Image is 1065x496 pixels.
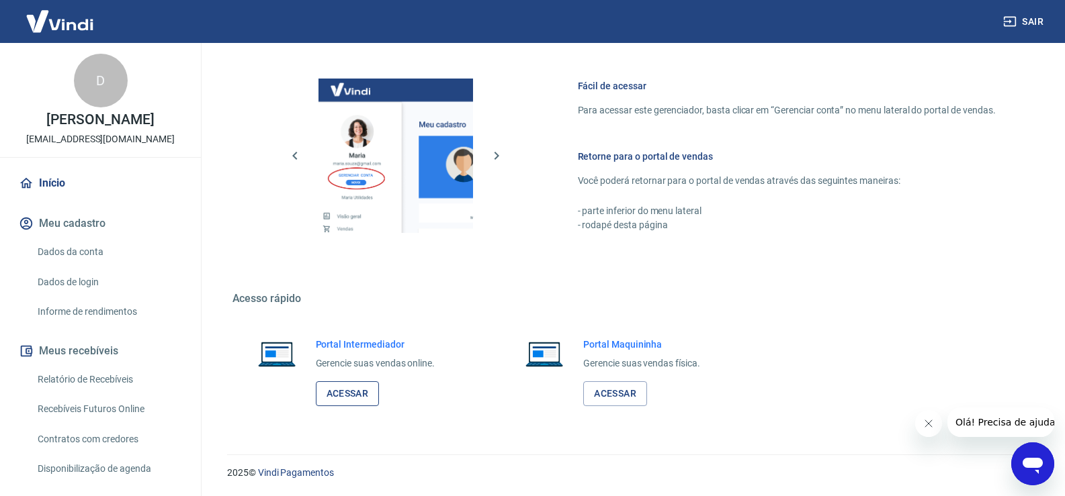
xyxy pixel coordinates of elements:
iframe: Botão para abrir a janela de mensagens [1011,442,1054,485]
p: Gerencie suas vendas física. [583,356,700,370]
h6: Portal Maquininha [583,338,700,351]
p: [EMAIL_ADDRESS][DOMAIN_NAME] [26,132,175,146]
p: Para acessar este gerenciador, basta clicar em “Gerenciar conta” no menu lateral do portal de ven... [578,103,996,117]
a: Início [16,168,185,198]
h6: Retorne para o portal de vendas [578,150,996,163]
iframe: Mensagem da empresa [947,407,1054,437]
span: Olá! Precisa de ajuda? [8,9,113,20]
button: Meus recebíveis [16,336,185,366]
a: Relatório de Recebíveis [32,366,185,393]
p: - parte inferior do menu lateral [578,204,996,218]
p: [PERSON_NAME] [46,113,154,127]
img: Imagem da dashboard mostrando o botão de gerenciar conta na sidebar no lado esquerdo [318,79,473,233]
img: Imagem de um notebook aberto [516,338,572,370]
h5: Acesso rápido [232,292,1028,305]
button: Sair [1000,9,1049,34]
a: Disponibilização de agenda [32,455,185,483]
a: Dados de login [32,268,185,296]
img: Vindi [16,1,103,42]
iframe: Fechar mensagem [915,410,942,437]
p: Você poderá retornar para o portal de vendas através das seguintes maneiras: [578,174,996,188]
a: Acessar [583,381,647,406]
button: Meu cadastro [16,209,185,238]
h6: Portal Intermediador [316,338,435,351]
div: D [74,54,128,107]
p: 2025 © [227,466,1033,480]
a: Vindi Pagamentos [258,467,334,478]
p: - rodapé desta página [578,218,996,232]
a: Acessar [316,381,380,406]
h6: Fácil de acessar [578,79,996,93]
a: Dados da conta [32,238,185,266]
a: Informe de rendimentos [32,298,185,326]
p: Gerencie suas vendas online. [316,356,435,370]
a: Recebíveis Futuros Online [32,395,185,423]
img: Imagem de um notebook aberto [249,338,305,370]
a: Contratos com credores [32,426,185,453]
